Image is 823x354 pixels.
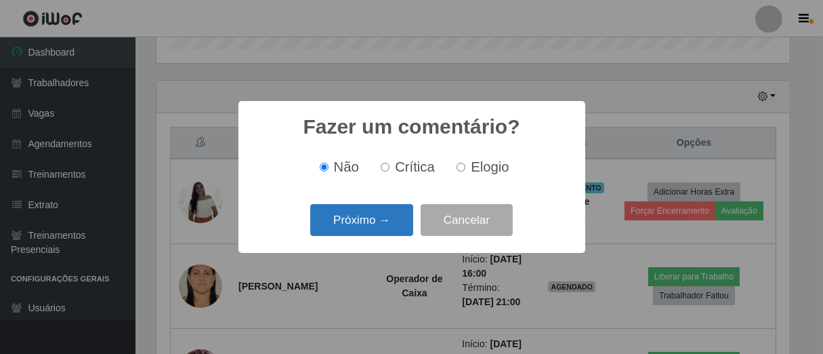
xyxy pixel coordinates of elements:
span: Crítica [395,159,435,174]
h2: Fazer um comentário? [303,115,520,139]
input: Não [320,163,329,172]
span: Elogio [471,159,509,174]
button: Próximo → [310,204,413,236]
span: Não [334,159,359,174]
button: Cancelar [421,204,513,236]
input: Crítica [381,163,389,172]
input: Elogio [457,163,465,172]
